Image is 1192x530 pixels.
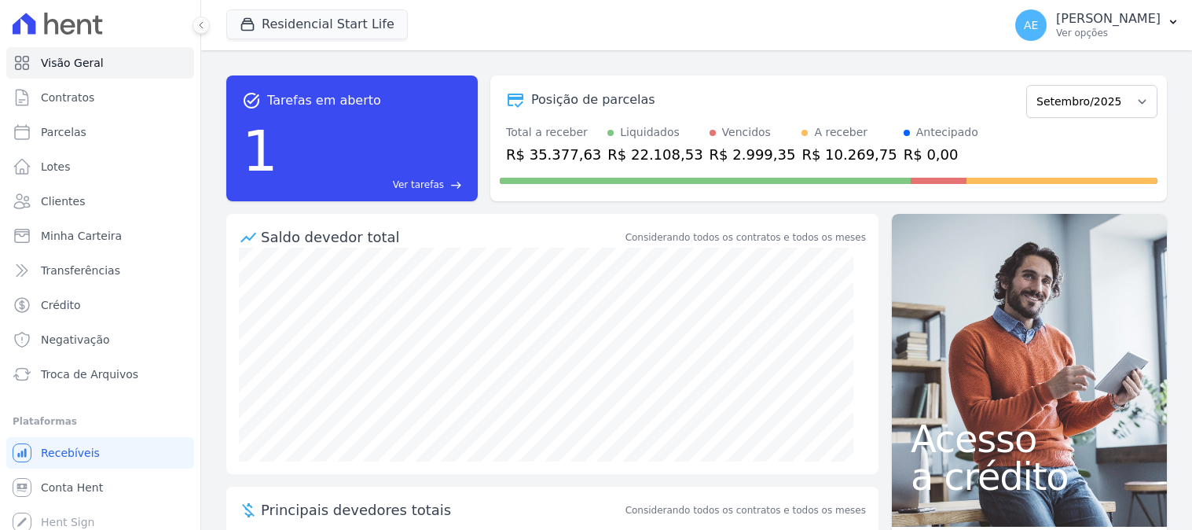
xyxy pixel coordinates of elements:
p: Ver opções [1056,27,1161,39]
div: A receber [814,124,867,141]
a: Parcelas [6,116,194,148]
span: Contratos [41,90,94,105]
span: Ver tarefas [393,178,444,192]
a: Ver tarefas east [284,178,462,192]
span: Clientes [41,193,85,209]
span: Crédito [41,297,81,313]
div: Saldo devedor total [261,226,622,248]
span: Principais devedores totais [261,499,622,521]
div: Vencidos [722,124,771,141]
span: task_alt [242,91,261,110]
span: Transferências [41,263,120,278]
span: Negativação [41,332,110,348]
a: Minha Carteira [6,220,194,252]
div: 1 [242,110,278,192]
span: Conta Hent [41,480,103,495]
span: Considerando todos os contratos e todos os meses [625,503,866,517]
div: Posição de parcelas [531,90,655,109]
a: Conta Hent [6,472,194,503]
span: Acesso [911,420,1148,458]
div: Considerando todos os contratos e todos os meses [625,230,866,245]
a: Troca de Arquivos [6,359,194,390]
span: east [450,179,462,191]
div: Plataformas [13,412,188,431]
div: Antecipado [916,124,978,141]
div: Total a receber [506,124,601,141]
button: AE [PERSON_NAME] Ver opções [1003,3,1192,47]
a: Recebíveis [6,437,194,469]
span: AE [1024,20,1038,31]
div: R$ 22.108,53 [607,144,702,165]
span: a crédito [911,458,1148,495]
span: Tarefas em aberto [267,91,381,110]
div: R$ 2.999,35 [710,144,796,165]
a: Crédito [6,289,194,321]
span: Lotes [41,159,71,175]
span: Minha Carteira [41,228,122,244]
p: [PERSON_NAME] [1056,11,1161,27]
button: Residencial Start Life [226,9,408,39]
span: Parcelas [41,124,86,140]
div: R$ 35.377,63 [506,144,601,165]
div: R$ 0,00 [904,144,978,165]
a: Contratos [6,82,194,113]
a: Transferências [6,255,194,286]
a: Lotes [6,151,194,182]
a: Negativação [6,324,194,355]
div: Liquidados [620,124,680,141]
span: Troca de Arquivos [41,366,138,382]
span: Visão Geral [41,55,104,71]
a: Clientes [6,186,194,217]
span: Recebíveis [41,445,100,461]
div: R$ 10.269,75 [801,144,897,165]
a: Visão Geral [6,47,194,79]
